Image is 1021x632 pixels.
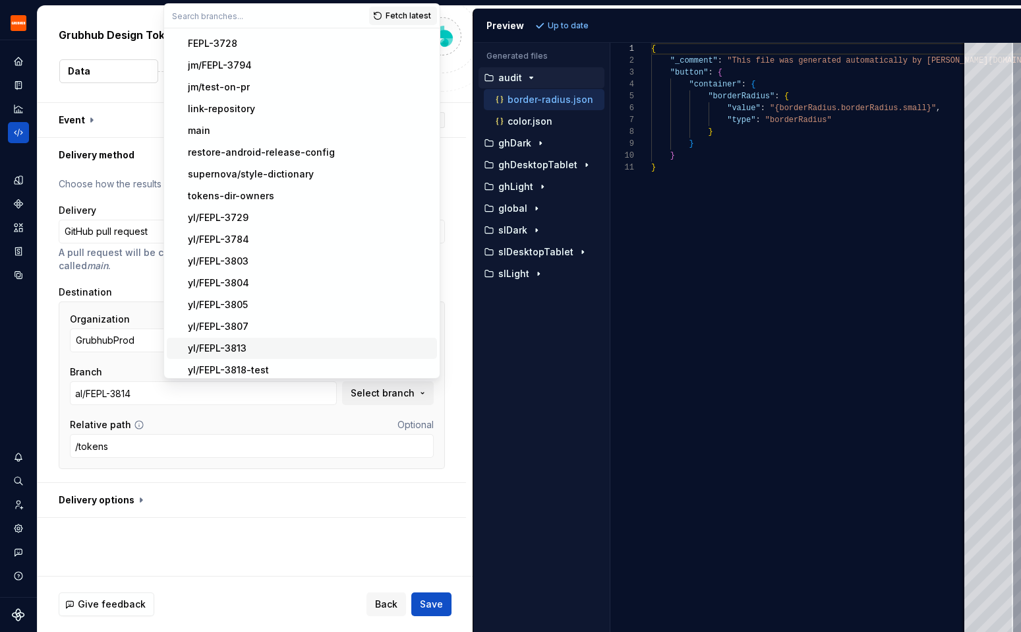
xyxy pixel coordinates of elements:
[610,67,634,79] div: 3
[8,518,29,539] a: Settings
[8,241,29,262] a: Storybook stories
[70,365,102,379] label: Branch
[188,189,274,203] div: tokens-dir-owners
[479,136,604,150] button: ghDark
[498,73,522,83] p: audit
[765,115,832,125] span: "borderRadius"
[498,247,573,257] p: slDesktopTablet
[8,98,29,119] a: Analytics
[342,381,434,405] button: Select branch
[708,68,713,77] span: :
[670,68,709,77] span: "button"
[760,104,765,113] span: :
[8,193,29,214] a: Components
[610,43,634,55] div: 1
[188,168,314,181] div: supernova/style-dictionary
[479,179,604,194] button: ghLight
[770,104,936,113] span: "{borderRadius.borderRadius.small}"
[386,11,431,21] span: Fetch latest
[774,92,779,101] span: :
[59,177,445,191] p: Choose how the results of the exporter should be delivered.
[610,126,634,138] div: 8
[651,44,656,53] span: {
[484,92,604,107] button: border-radius.json
[610,90,634,102] div: 5
[610,150,634,162] div: 10
[751,80,755,89] span: {
[366,592,406,616] button: Back
[651,163,656,172] span: }
[498,225,527,236] p: slDark
[755,115,760,125] span: :
[164,28,440,378] div: Search branches...
[351,387,415,400] span: Select branch
[708,127,713,137] span: }
[479,223,604,237] button: slDark
[59,246,445,272] p: A pull request will be created or appended when this pipeline runs on a branch called .
[718,68,722,77] span: {
[498,269,529,279] p: slLight
[689,139,693,148] span: }
[188,211,248,224] div: yl/FEPL-3729
[59,286,112,299] label: Destination
[59,59,158,83] button: Data
[8,51,29,72] a: Home
[479,71,604,85] button: audit
[76,334,134,347] div: GrubhubProd
[8,542,29,563] div: Contact support
[610,162,634,174] div: 11
[498,138,531,148] p: ghDark
[742,80,746,89] span: :
[188,146,335,159] div: restore-android-release-config
[188,276,249,290] div: yl/FEPL-3804
[498,181,533,192] p: ghLight
[484,114,604,129] button: color.json
[8,75,29,96] a: Documentation
[727,115,755,125] span: "type"
[8,265,29,286] a: Data sources
[375,598,397,611] span: Back
[78,598,146,611] span: Give feedback
[610,114,634,126] div: 7
[610,138,634,150] div: 9
[188,320,248,333] div: yl/FEPL-3807
[486,19,524,32] div: Preview
[689,80,741,89] span: "container"
[8,170,29,191] a: Design tokens
[70,418,131,431] label: Relative path
[188,363,269,377] div: yl/FEPL-3818-test
[8,217,29,238] a: Assets
[479,201,604,216] button: global
[8,470,29,491] button: Search ⌘K
[70,313,130,326] label: Organization
[70,329,248,352] button: GrubhubProd
[164,4,369,28] input: Search branches...
[727,56,988,65] span: "This file was generated automatically by [PERSON_NAME]
[188,124,210,137] div: main
[727,104,760,113] span: "value"
[188,102,255,115] div: link-repository
[188,59,252,72] div: jm/FEPL-3794
[8,447,29,468] button: Notifications
[59,592,154,616] button: Give feedback
[718,56,722,65] span: :
[498,203,527,214] p: global
[87,260,108,271] i: main
[670,151,675,160] span: }
[8,494,29,515] a: Invite team
[498,160,577,170] p: ghDesktopTablet
[12,608,25,621] svg: Supernova Logo
[8,122,29,143] a: Code automation
[610,55,634,67] div: 2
